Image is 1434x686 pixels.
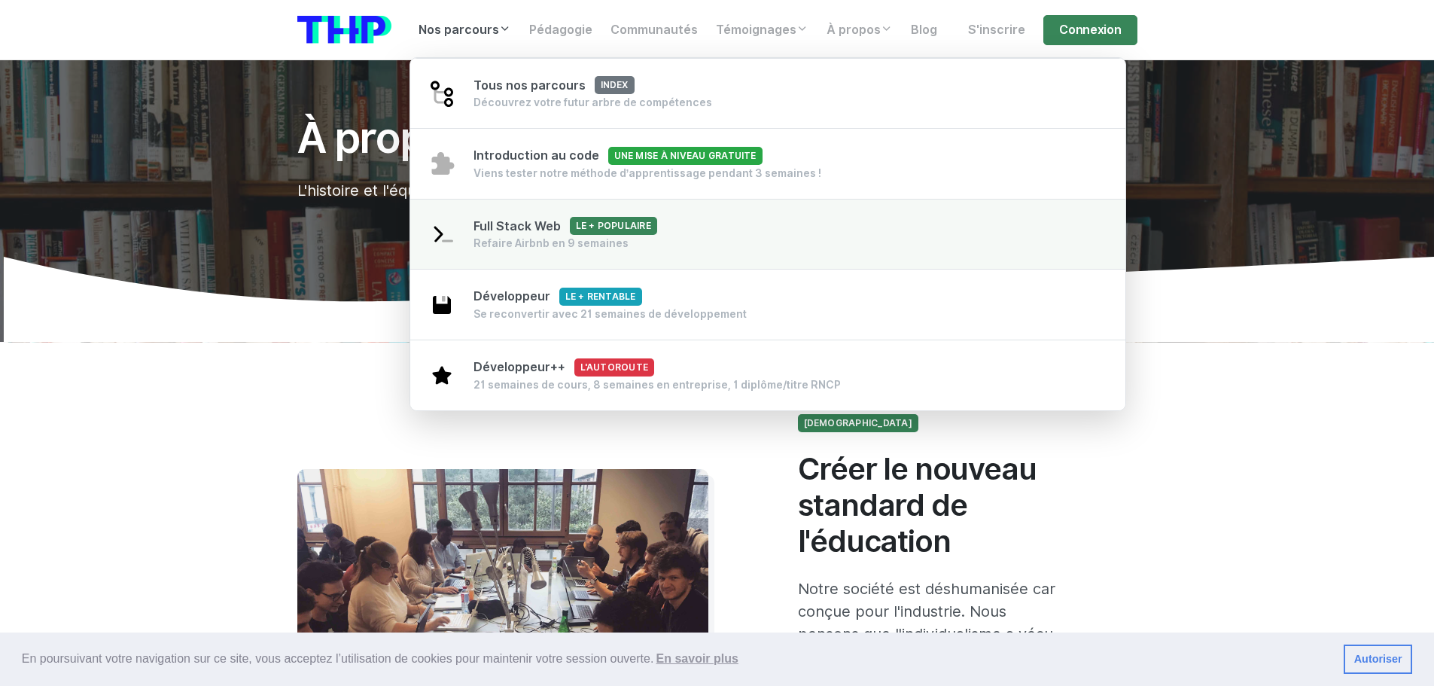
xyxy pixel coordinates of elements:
[473,360,655,374] span: Développeur++
[22,648,1332,670] span: En poursuivant votre navigation sur ce site, vous acceptez l’utilisation de cookies pour mainteni...
[653,648,741,670] a: learn more about cookies
[410,128,1126,200] a: Introduction au codeUne mise à niveau gratuite Viens tester notre méthode d’apprentissage pendant...
[410,199,1126,270] a: Full Stack WebLe + populaire Refaire Airbnb en 9 semaines
[473,289,642,303] span: Développeur
[902,15,946,45] a: Blog
[798,414,918,432] span: [DEMOGRAPHIC_DATA]
[297,16,391,44] img: logo
[608,147,763,165] span: Une mise à niveau gratuite
[595,76,635,94] span: index
[574,358,655,377] span: L'autoroute
[428,361,455,389] img: star-1b1639e91352246008672c7d0108e8fd.svg
[473,148,763,163] span: Introduction au code
[428,150,455,177] img: puzzle-4bde4084d90f9635442e68fcf97b7805.svg
[410,58,1126,130] a: Tous nos parcoursindex Découvrez votre futur arbre de compétences
[601,15,707,45] a: Communautés
[409,15,520,45] a: Nos parcours
[410,340,1126,410] a: Développeur++L'autoroute 21 semaines de cours, 8 semaines en entreprise, 1 diplôme/titre RNCP
[570,217,657,235] span: Le + populaire
[1043,15,1137,45] a: Connexion
[297,179,994,202] p: L'histoire et l'équipe folle derrière The Hacking Project
[959,15,1034,45] a: S'inscrire
[473,306,747,322] div: Se reconvertir avec 21 semaines de développement
[1344,645,1412,675] a: dismiss cookie message
[817,15,902,45] a: À propos
[473,78,635,93] span: Tous nos parcours
[559,288,642,306] span: Le + rentable
[428,291,455,319] img: save-2003ce5719e3e880618d2f866ea23079.svg
[707,15,817,45] a: Témoignages
[428,80,455,107] img: git-4-38d7f056ac829478e83c2c2dd81de47b.svg
[520,15,601,45] a: Pédagogie
[473,95,712,110] div: Découvrez votre futur arbre de compétences
[473,377,841,392] div: 21 semaines de cours, 8 semaines en entreprise, 1 diplôme/titre RNCP
[428,221,455,248] img: terminal-92af89cfa8d47c02adae11eb3e7f907c.svg
[473,236,657,251] div: Refaire Airbnb en 9 semaines
[798,451,1037,559] span: Créer le nouveau standard de l'éducation
[473,166,822,181] div: Viens tester notre méthode d’apprentissage pendant 3 semaines !
[297,114,994,161] h1: À propos de nous
[410,269,1126,340] a: DéveloppeurLe + rentable Se reconvertir avec 21 semaines de développement
[473,219,657,233] span: Full Stack Web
